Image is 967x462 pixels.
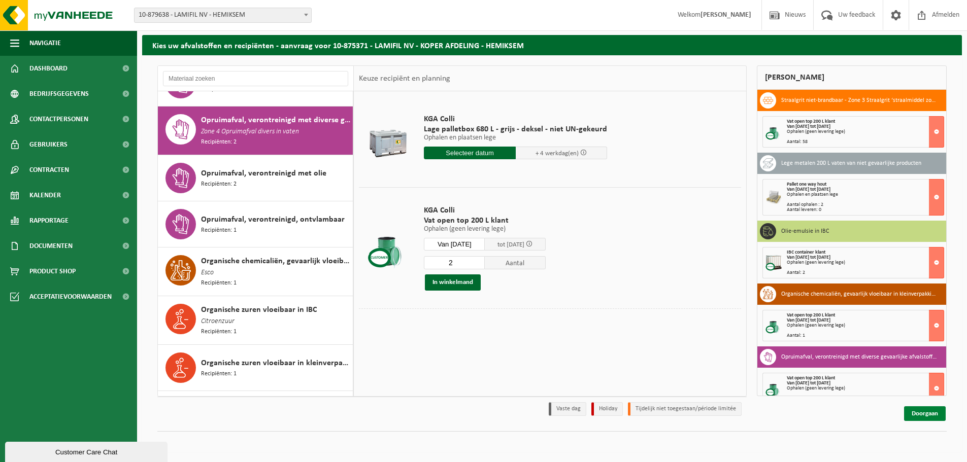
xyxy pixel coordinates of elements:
[787,129,944,134] div: Ophalen (geen levering lege)
[787,380,830,386] strong: Van [DATE] tot [DATE]
[201,255,350,267] span: Organische chemicaliën, gevaarlijk vloeibaar in kleinverpakking
[424,226,546,233] p: Ophalen (geen levering lege)
[781,155,921,171] h3: Lege metalen 200 L vaten van niet gevaarlijke producten
[425,274,481,291] button: In winkelmand
[201,126,299,137] span: Zone 4 Opruimafval divers in vaten
[201,327,237,337] span: Recipiënten: 1
[424,238,485,251] input: Selecteer datum
[497,241,524,248] span: tot [DATE]
[201,137,237,147] span: Recipiënten: 2
[424,205,546,216] span: KGA Colli
[536,150,579,157] span: + 4 werkdag(en)
[135,8,311,22] span: 10-879638 - LAMIFIL NV - HEMIKSEM
[201,278,237,288] span: Recipiënten: 1
[201,114,350,126] span: Opruimafval, verontreinigd met diverse gevaarlijke afvalstoffen
[29,208,69,233] span: Rapportage
[201,180,237,189] span: Recipiënten: 2
[781,223,829,239] h3: Olie-emulsie in IBC
[134,8,312,23] span: 10-879638 - LAMIFIL NV - HEMIKSEM
[158,296,353,345] button: Organische zuren vloeibaar in IBC Citroenzuur Recipiënten: 1
[787,182,826,187] span: Pallet one way hout
[29,30,61,56] span: Navigatie
[158,247,353,296] button: Organische chemicaliën, gevaarlijk vloeibaar in kleinverpakking Esco Recipiënten: 1
[787,317,830,323] strong: Van [DATE] tot [DATE]
[29,81,89,106] span: Bedrijfsgegevens
[787,386,944,391] div: Ophalen (geen levering lege)
[787,270,944,275] div: Aantal: 2
[781,92,939,109] h3: Straalgrit niet-brandbaar - Zone 3 Straalgrit ‘straalmiddel zonder filterdoek’
[424,124,607,134] span: Lage palletbox 680 L - grijs - deksel - niet UN-gekeurd
[142,35,962,55] h2: Kies uw afvalstoffen en recipiënten - aanvraag voor 10-875371 - LAMIFIL NV - KOPER AFDELING - HEM...
[158,201,353,247] button: Opruimafval, verontreinigd, ontvlambaar Recipiënten: 1
[787,187,830,192] strong: Van [DATE] tot [DATE]
[5,440,170,462] iframe: chat widget
[787,119,835,124] span: Vat open top 200 L klant
[787,139,944,145] div: Aantal: 58
[781,286,939,302] h3: Organische chemicaliën, gevaarlijk vloeibaar in kleinverpakking - Esco
[787,202,944,207] div: Aantal ophalen : 2
[29,106,88,132] span: Contactpersonen
[787,375,835,381] span: Vat open top 200 L klant
[163,71,348,86] input: Materiaal zoeken
[787,207,944,212] div: Aantal leveren: 0
[424,114,607,124] span: KGA Colli
[787,124,830,129] strong: Van [DATE] tot [DATE]
[201,214,345,226] span: Opruimafval, verontreinigd, ontvlambaar
[158,345,353,391] button: Organische zuren vloeibaar in kleinverpakking Recipiënten: 1
[781,349,939,365] h3: Opruimafval, verontreinigd met diverse gevaarlijke afvalstoffen - Zone 4 Opruimafval divers in vaten
[787,250,825,255] span: IBC container klant
[29,284,112,309] span: Acceptatievoorwaarden
[201,304,317,316] span: Organische zuren vloeibaar in IBC
[354,66,455,91] div: Keuze recipiënt en planning
[201,267,214,278] span: Esco
[29,157,69,183] span: Contracten
[485,256,546,269] span: Aantal
[201,167,326,180] span: Opruimafval, verontreinigd met olie
[787,323,944,328] div: Ophalen (geen levering lege)
[787,333,944,338] div: Aantal: 1
[787,255,830,260] strong: Van [DATE] tot [DATE]
[424,216,546,226] span: Vat open top 200 L klant
[701,11,751,19] strong: [PERSON_NAME]
[591,402,623,416] li: Holiday
[29,56,68,81] span: Dashboard
[549,402,586,416] li: Vaste dag
[201,226,237,235] span: Recipiënten: 1
[201,316,235,327] span: Citroenzuur
[424,147,516,159] input: Selecteer datum
[201,369,237,379] span: Recipiënten: 1
[787,312,835,318] span: Vat open top 200 L klant
[787,260,944,265] div: Ophalen (geen levering lege)
[29,132,68,157] span: Gebruikers
[158,155,353,201] button: Opruimafval, verontreinigd met olie Recipiënten: 2
[29,233,73,259] span: Documenten
[904,406,946,421] a: Doorgaan
[158,106,353,155] button: Opruimafval, verontreinigd met diverse gevaarlijke afvalstoffen Zone 4 Opruimafval divers in vate...
[628,402,742,416] li: Tijdelijk niet toegestaan/période limitée
[757,65,947,90] div: [PERSON_NAME]
[424,134,607,141] p: Ophalen en plaatsen lege
[29,259,76,284] span: Product Shop
[29,183,61,208] span: Kalender
[201,357,350,369] span: Organische zuren vloeibaar in kleinverpakking
[787,192,944,197] div: Ophalen en plaatsen lege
